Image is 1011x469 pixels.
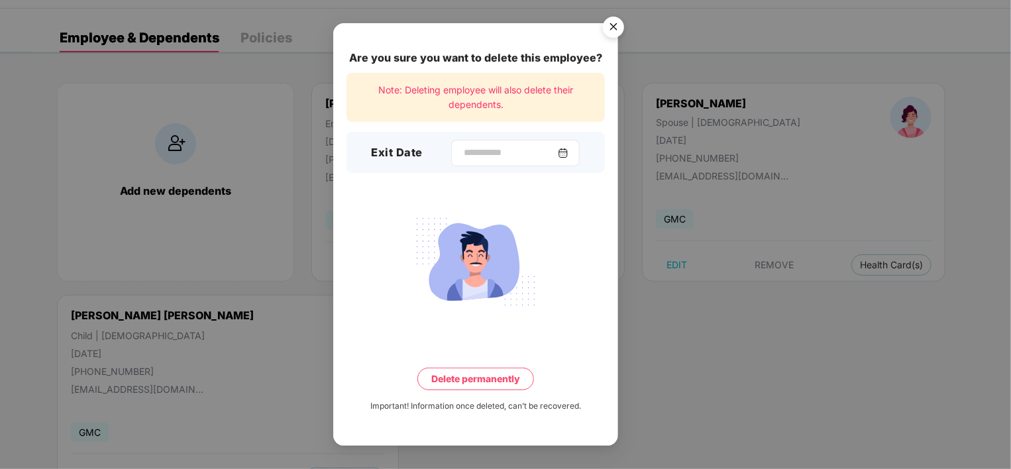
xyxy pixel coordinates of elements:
div: Are you sure you want to delete this employee? [346,50,605,66]
button: Delete permanently [417,368,534,390]
img: svg+xml;base64,PHN2ZyB4bWxucz0iaHR0cDovL3d3dy53My5vcmcvMjAwMC9zdmciIHdpZHRoPSIyMjQiIGhlaWdodD0iMT... [401,210,550,313]
h3: Exit Date [372,144,423,162]
img: svg+xml;base64,PHN2ZyBpZD0iQ2FsZW5kYXItMzJ4MzIiIHhtbG5zPSJodHRwOi8vd3d3LnczLm9yZy8yMDAwL3N2ZyIgd2... [558,148,568,158]
button: Close [595,11,631,46]
div: Note: Deleting employee will also delete their dependents. [346,73,605,123]
img: svg+xml;base64,PHN2ZyB4bWxucz0iaHR0cDovL3d3dy53My5vcmcvMjAwMC9zdmciIHdpZHRoPSI1NiIgaGVpZ2h0PSI1Ni... [595,11,632,48]
div: Important! Information once deleted, can’t be recovered. [370,400,581,413]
